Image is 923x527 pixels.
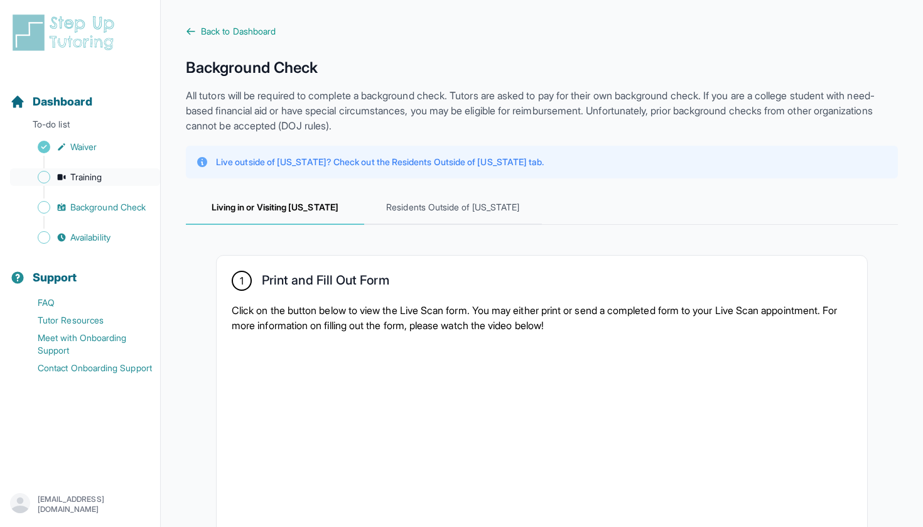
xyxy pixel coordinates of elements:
span: Background Check [70,201,146,214]
p: [EMAIL_ADDRESS][DOMAIN_NAME] [38,494,150,514]
p: Click on the button below to view the Live Scan form. You may either print or send a completed fo... [232,303,852,333]
span: Residents Outside of [US_STATE] [364,191,542,225]
button: [EMAIL_ADDRESS][DOMAIN_NAME] [10,493,150,516]
p: All tutors will be required to complete a background check. Tutors are asked to pay for their own... [186,88,898,133]
button: Support [5,249,155,291]
h1: Background Check [186,58,898,78]
a: Tutor Resources [10,312,160,329]
span: 1 [240,273,244,288]
a: Availability [10,229,160,246]
span: Training [70,171,102,183]
button: Dashboard [5,73,155,116]
span: Availability [70,231,111,244]
a: Background Check [10,198,160,216]
p: To-do list [5,118,155,136]
a: Dashboard [10,93,92,111]
a: Training [10,168,160,186]
a: Waiver [10,138,160,156]
a: FAQ [10,294,160,312]
span: Waiver [70,141,97,153]
span: Living in or Visiting [US_STATE] [186,191,364,225]
h2: Print and Fill Out Form [262,273,389,293]
span: Support [33,269,77,286]
img: logo [10,13,122,53]
a: Back to Dashboard [186,25,898,38]
span: Back to Dashboard [201,25,276,38]
a: Meet with Onboarding Support [10,329,160,359]
nav: Tabs [186,191,898,225]
p: Live outside of [US_STATE]? Check out the Residents Outside of [US_STATE] tab. [216,156,544,168]
span: Dashboard [33,93,92,111]
a: Contact Onboarding Support [10,359,160,377]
